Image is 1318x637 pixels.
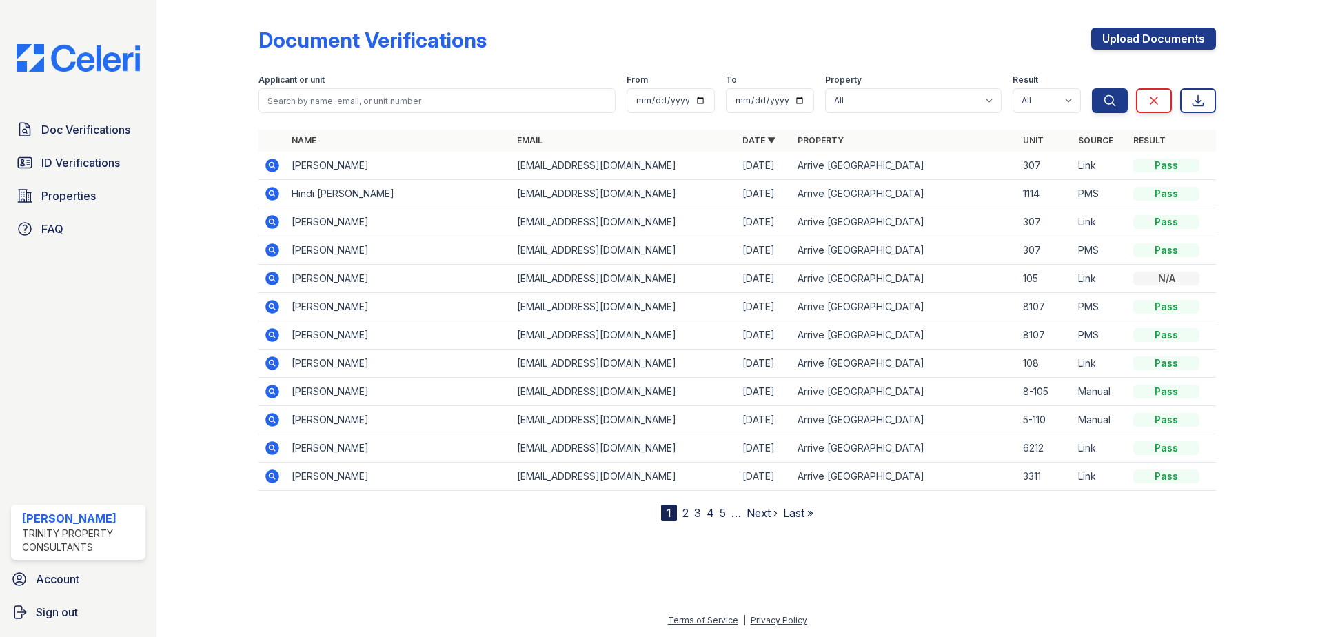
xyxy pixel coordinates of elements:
[627,74,648,85] label: From
[737,293,792,321] td: [DATE]
[792,406,1017,434] td: Arrive [GEOGRAPHIC_DATA]
[737,378,792,406] td: [DATE]
[1091,28,1216,50] a: Upload Documents
[286,180,511,208] td: Hindi [PERSON_NAME]
[511,152,737,180] td: [EMAIL_ADDRESS][DOMAIN_NAME]
[1017,236,1073,265] td: 307
[511,378,737,406] td: [EMAIL_ADDRESS][DOMAIN_NAME]
[737,321,792,350] td: [DATE]
[737,350,792,378] td: [DATE]
[286,265,511,293] td: [PERSON_NAME]
[737,406,792,434] td: [DATE]
[1073,152,1128,180] td: Link
[1133,272,1199,285] div: N/A
[286,321,511,350] td: [PERSON_NAME]
[737,265,792,293] td: [DATE]
[1133,215,1199,229] div: Pass
[292,135,316,145] a: Name
[1073,321,1128,350] td: PMS
[1017,180,1073,208] td: 1114
[661,505,677,521] div: 1
[682,506,689,520] a: 2
[1133,469,1199,483] div: Pass
[731,505,741,521] span: …
[1017,293,1073,321] td: 8107
[1133,328,1199,342] div: Pass
[825,74,862,85] label: Property
[511,208,737,236] td: [EMAIL_ADDRESS][DOMAIN_NAME]
[22,510,140,527] div: [PERSON_NAME]
[511,350,737,378] td: [EMAIL_ADDRESS][DOMAIN_NAME]
[1133,385,1199,398] div: Pass
[792,265,1017,293] td: Arrive [GEOGRAPHIC_DATA]
[36,571,79,587] span: Account
[6,598,151,626] a: Sign out
[1073,434,1128,463] td: Link
[511,463,737,491] td: [EMAIL_ADDRESS][DOMAIN_NAME]
[720,506,726,520] a: 5
[747,506,778,520] a: Next ›
[1133,159,1199,172] div: Pass
[41,188,96,204] span: Properties
[258,74,325,85] label: Applicant or unit
[286,293,511,321] td: [PERSON_NAME]
[1078,135,1113,145] a: Source
[41,221,63,237] span: FAQ
[511,180,737,208] td: [EMAIL_ADDRESS][DOMAIN_NAME]
[1017,463,1073,491] td: 3311
[511,236,737,265] td: [EMAIL_ADDRESS][DOMAIN_NAME]
[1073,180,1128,208] td: PMS
[742,135,775,145] a: Date ▼
[1017,321,1073,350] td: 8107
[707,506,714,520] a: 4
[1133,243,1199,257] div: Pass
[41,121,130,138] span: Doc Verifications
[1133,187,1199,201] div: Pass
[11,215,145,243] a: FAQ
[1133,413,1199,427] div: Pass
[286,152,511,180] td: [PERSON_NAME]
[737,434,792,463] td: [DATE]
[1133,356,1199,370] div: Pass
[694,506,701,520] a: 3
[1073,463,1128,491] td: Link
[41,154,120,171] span: ID Verifications
[792,321,1017,350] td: Arrive [GEOGRAPHIC_DATA]
[737,152,792,180] td: [DATE]
[11,116,145,143] a: Doc Verifications
[286,463,511,491] td: [PERSON_NAME]
[1073,236,1128,265] td: PMS
[751,615,807,625] a: Privacy Policy
[1017,434,1073,463] td: 6212
[6,44,151,72] img: CE_Logo_Blue-a8612792a0a2168367f1c8372b55b34899dd931a85d93a1a3d3e32e68fde9ad4.png
[1073,378,1128,406] td: Manual
[798,135,844,145] a: Property
[511,293,737,321] td: [EMAIL_ADDRESS][DOMAIN_NAME]
[792,236,1017,265] td: Arrive [GEOGRAPHIC_DATA]
[1013,74,1038,85] label: Result
[1073,406,1128,434] td: Manual
[737,236,792,265] td: [DATE]
[1017,152,1073,180] td: 307
[511,406,737,434] td: [EMAIL_ADDRESS][DOMAIN_NAME]
[286,434,511,463] td: [PERSON_NAME]
[1073,265,1128,293] td: Link
[1023,135,1044,145] a: Unit
[1017,208,1073,236] td: 307
[1017,265,1073,293] td: 105
[792,434,1017,463] td: Arrive [GEOGRAPHIC_DATA]
[792,208,1017,236] td: Arrive [GEOGRAPHIC_DATA]
[36,604,78,620] span: Sign out
[286,208,511,236] td: [PERSON_NAME]
[511,265,737,293] td: [EMAIL_ADDRESS][DOMAIN_NAME]
[792,152,1017,180] td: Arrive [GEOGRAPHIC_DATA]
[726,74,737,85] label: To
[1073,350,1128,378] td: Link
[792,293,1017,321] td: Arrive [GEOGRAPHIC_DATA]
[6,565,151,593] a: Account
[792,378,1017,406] td: Arrive [GEOGRAPHIC_DATA]
[1133,441,1199,455] div: Pass
[668,615,738,625] a: Terms of Service
[792,463,1017,491] td: Arrive [GEOGRAPHIC_DATA]
[286,406,511,434] td: [PERSON_NAME]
